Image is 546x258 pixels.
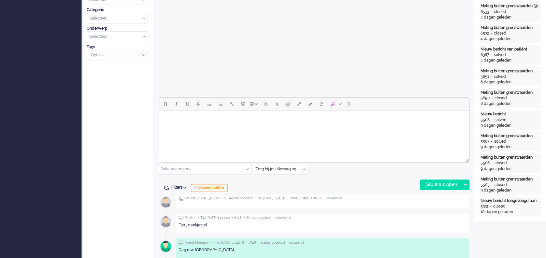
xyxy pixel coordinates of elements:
[204,98,215,109] button: Bullet list
[493,204,506,209] div: closed
[179,196,183,201] img: ic_telephone_grey.svg
[193,98,204,109] button: Strikethrough
[489,9,494,15] div: -
[347,101,350,107] span: 0
[481,15,540,20] div: 4 dagen geleden
[481,166,540,172] div: 9 dagen geleden
[494,52,506,58] div: solved
[489,31,494,36] div: -
[494,139,506,144] div: solved
[179,240,183,245] img: ic_chat_grey.svg
[481,155,540,160] div: Meting buiten grenswaarden
[260,98,271,109] button: Emoticons
[488,204,493,209] div: -
[481,95,490,101] div: 5650
[171,98,182,109] button: Italic
[481,3,540,9] div: Meting buiten grenswaarden (3)
[481,204,488,209] div: 5331
[191,184,228,192] div: + Nieuwe notitie
[282,98,294,109] button: Delay message
[481,47,540,52] div: Nieuw bericht van patiënt
[481,25,540,31] div: Meting buiten grenswaarden
[273,216,291,220] span: • inkomend
[490,117,495,123] div: -
[288,240,304,245] span: • uitgaand
[481,117,490,123] div: 5508
[213,240,244,245] span: • Tijd [DATE] 13:42:58
[481,31,489,36] div: 6532
[171,185,189,190] span: Filters
[185,216,196,220] span: Patiënt
[495,160,507,166] div: closed
[232,216,242,220] span: • 6748
[489,74,494,79] div: -
[255,196,286,201] span: • Tijd [DATE] 14:31:31
[481,198,540,204] div: Nieuw bericht toegevoegd aan gesprek
[327,98,344,109] button: AI
[344,98,353,109] button: 0
[481,90,540,95] div: Meting buiten grenswaarden
[300,196,322,201] span: • Status nieuw
[481,139,489,144] div: 5507
[248,98,260,109] button: Table
[481,177,540,182] div: Meting buiten grenswaarden
[481,182,490,188] div: 5505
[494,74,506,79] div: solved
[316,98,327,109] button: Reset content
[87,44,148,50] div: Tags
[481,209,540,215] div: 10 dagen geleden
[481,52,489,58] div: 6387
[490,182,495,188] div: -
[246,240,256,245] span: • 6748
[464,156,469,162] div: Resize
[158,194,174,210] img: avatar
[481,9,489,15] div: 6533
[87,26,148,31] div: Onderwerp
[495,182,507,188] div: closed
[481,58,540,63] div: 4 dagen geleden
[481,74,489,79] div: 5651
[481,123,540,128] div: 9 dagen geleden
[237,98,248,109] button: Insert/edit image
[420,180,461,190] div: Stuur als open
[481,111,540,117] div: Nieuw bericht
[185,240,210,245] span: Agent hbenard •
[182,98,193,109] button: Underline
[160,98,171,109] button: Bold
[481,36,540,42] div: 4 dagen geleden
[198,216,230,220] span: • Tijd [DATE] 13:44:02
[179,216,183,220] img: ic_chat_grey.svg
[179,222,467,228] div: Fijn , dankjewel
[87,50,148,61] div: Select Tags
[490,160,495,166] div: -
[294,98,305,109] button: Fullscreen
[226,98,237,109] button: Insert/edit link
[489,52,494,58] div: -
[495,95,507,101] div: closed
[158,213,174,230] img: avatar
[490,95,495,101] div: -
[494,9,506,15] div: closed
[305,98,316,109] button: Clear formatting
[481,101,540,107] div: 8 dagen geleden
[288,196,297,201] span: • 7063
[495,117,507,123] div: solved
[481,79,540,85] div: 8 dagen geleden
[271,98,282,109] button: Add attachment
[158,110,469,156] iframe: Rich Text Area
[258,240,285,245] span: • Status opgelost
[158,238,174,254] img: avatar
[489,139,494,144] div: -
[184,196,252,201] span: Patiënt [PHONE_NUMBER] • Agent hbenard
[494,31,506,36] div: closed
[481,133,540,139] div: Meting buiten grenswaarden
[481,160,490,166] div: 5506
[481,144,540,150] div: 9 dagen geleden
[244,216,271,220] span: • Status opgelost
[87,7,148,13] div: Categorie
[481,68,540,74] div: Meting buiten grenswaarden
[215,98,226,109] button: Numbered list
[481,188,540,193] div: 9 dagen geleden
[324,196,342,201] span: • inkomend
